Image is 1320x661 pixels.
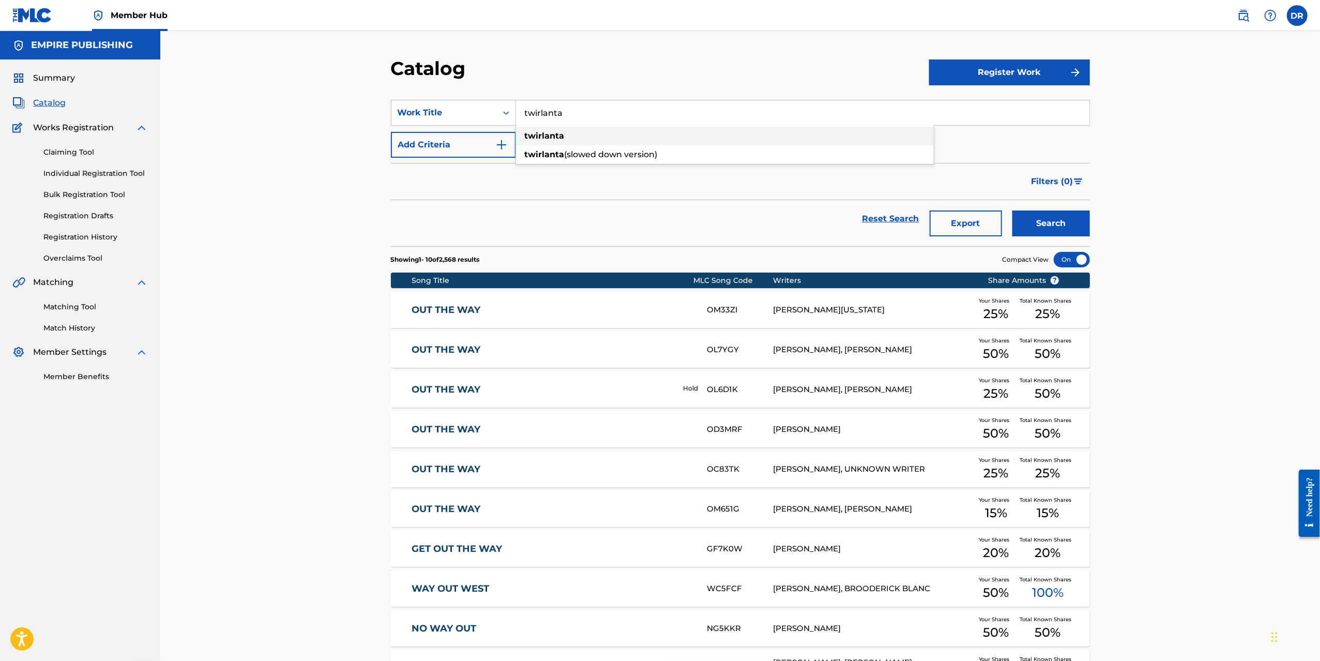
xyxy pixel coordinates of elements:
[1012,211,1090,236] button: Search
[1287,5,1308,26] div: User Menu
[930,211,1002,236] button: Export
[773,543,972,555] div: [PERSON_NAME]
[979,496,1013,504] span: Your Shares
[983,344,1009,363] span: 50 %
[1020,297,1075,305] span: Total Known Shares
[983,424,1009,443] span: 50 %
[983,464,1008,483] span: 25 %
[707,424,773,435] div: OD3MRF
[1020,615,1075,623] span: Total Known Shares
[1260,5,1281,26] div: Help
[773,503,972,515] div: [PERSON_NAME], [PERSON_NAME]
[1035,464,1060,483] span: 25 %
[707,583,773,595] div: WC5FCF
[1020,496,1075,504] span: Total Known Shares
[33,276,73,289] span: Matching
[12,72,75,84] a: SummarySummary
[43,371,148,382] a: Member Benefits
[983,583,1009,602] span: 50 %
[135,276,148,289] img: expand
[1291,462,1320,545] iframe: Resource Center
[773,424,972,435] div: [PERSON_NAME]
[707,304,773,316] div: OM33ZI
[1020,456,1075,464] span: Total Known Shares
[979,337,1013,344] span: Your Shares
[33,346,107,358] span: Member Settings
[12,346,25,358] img: Member Settings
[1268,611,1320,661] iframe: Chat Widget
[1069,66,1082,79] img: f7272a7cc735f4ea7f67.svg
[391,132,516,158] button: Add Criteria
[412,503,693,515] a: OUT THE WAY
[412,275,693,286] div: Song Title
[1233,5,1254,26] a: Public Search
[979,297,1013,305] span: Your Shares
[1237,9,1250,22] img: search
[412,344,693,356] a: OUT THE WAY
[1020,416,1075,424] span: Total Known Shares
[1003,255,1049,264] span: Compact View
[773,275,972,286] div: Writers
[12,72,25,84] img: Summary
[391,100,1090,246] form: Search Form
[1035,424,1060,443] span: 50 %
[1032,583,1064,602] span: 100 %
[707,543,773,555] div: GF7K0W
[33,122,114,134] span: Works Registration
[412,424,693,435] a: OUT THE WAY
[412,623,693,635] a: NO WAY OUT
[1035,305,1060,323] span: 25 %
[1020,576,1075,583] span: Total Known Shares
[773,463,972,475] div: [PERSON_NAME], UNKNOWN WRITER
[391,57,471,80] h2: Catalog
[979,416,1013,424] span: Your Shares
[398,107,491,119] div: Work Title
[33,97,66,109] span: Catalog
[979,576,1013,583] span: Your Shares
[983,544,1009,562] span: 20 %
[707,384,773,396] div: OL6D1K
[12,276,25,289] img: Matching
[495,139,508,151] img: 9d2ae6d4665cec9f34b9.svg
[33,72,75,84] span: Summary
[111,9,168,21] span: Member Hub
[43,253,148,264] a: Overclaims Tool
[773,384,972,396] div: [PERSON_NAME], [PERSON_NAME]
[707,463,773,475] div: OC83TK
[1051,276,1059,284] span: ?
[43,147,148,158] a: Claiming Tool
[31,39,133,51] h5: EMPIRE PUBLISHING
[43,168,148,179] a: Individual Registration Tool
[92,9,104,22] img: Top Rightsholder
[979,536,1013,544] span: Your Shares
[1020,536,1075,544] span: Total Known Shares
[773,304,972,316] div: [PERSON_NAME][US_STATE]
[773,583,972,595] div: [PERSON_NAME], BROODERICK BLANC
[1031,175,1073,188] span: Filters ( 0 )
[412,463,693,475] a: OUT THE WAY
[988,275,1059,286] span: Share Amounts
[1035,544,1060,562] span: 20 %
[1035,384,1060,403] span: 50 %
[43,302,148,312] a: Matching Tool
[12,122,26,134] img: Works Registration
[43,189,148,200] a: Bulk Registration Tool
[1264,9,1277,22] img: help
[1271,622,1278,653] div: Drag
[43,323,148,334] a: Match History
[857,207,924,230] a: Reset Search
[707,623,773,635] div: NG5KKR
[683,384,698,393] p: Hold
[525,149,565,159] strong: twirlanta
[43,232,148,243] a: Registration History
[1074,178,1083,185] img: filter
[1020,377,1075,384] span: Total Known Shares
[391,255,480,264] p: Showing 1 - 10 of 2,568 results
[1035,344,1060,363] span: 50 %
[979,615,1013,623] span: Your Shares
[929,59,1090,85] button: Register Work
[773,623,972,635] div: [PERSON_NAME]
